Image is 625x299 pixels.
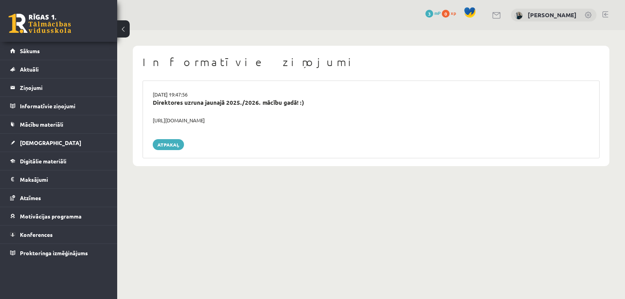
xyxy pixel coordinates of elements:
legend: Maksājumi [20,170,107,188]
a: Atzīmes [10,189,107,207]
span: Mācību materiāli [20,121,63,128]
a: Motivācijas programma [10,207,107,225]
img: Megija Simsone [515,12,523,20]
div: [URL][DOMAIN_NAME] [147,116,595,124]
span: 0 [442,10,450,18]
span: Atzīmes [20,194,41,201]
a: Digitālie materiāli [10,152,107,170]
a: Mācību materiāli [10,115,107,133]
span: xp [451,10,456,16]
a: [PERSON_NAME] [528,11,577,19]
a: Proktoringa izmēģinājums [10,244,107,262]
span: Aktuāli [20,66,39,73]
a: Atpakaļ [153,139,184,150]
span: Proktoringa izmēģinājums [20,249,88,256]
a: Informatīvie ziņojumi [10,97,107,115]
a: Konferences [10,226,107,243]
span: Motivācijas programma [20,213,82,220]
a: Ziņojumi [10,79,107,97]
h1: Informatīvie ziņojumi [143,56,600,69]
span: Sākums [20,47,40,54]
div: Direktores uzruna jaunajā 2025./2026. mācību gadā! :) [153,98,589,107]
a: 0 xp [442,10,460,16]
span: 3 [425,10,433,18]
a: Rīgas 1. Tālmācības vidusskola [9,14,71,33]
span: [DEMOGRAPHIC_DATA] [20,139,81,146]
legend: Informatīvie ziņojumi [20,97,107,115]
a: Maksājumi [10,170,107,188]
span: mP [434,10,441,16]
legend: Ziņojumi [20,79,107,97]
a: [DEMOGRAPHIC_DATA] [10,134,107,152]
span: Digitālie materiāli [20,158,66,165]
div: [DATE] 19:47:56 [147,91,595,98]
span: Konferences [20,231,53,238]
a: Aktuāli [10,60,107,78]
a: Sākums [10,42,107,60]
a: 3 mP [425,10,441,16]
